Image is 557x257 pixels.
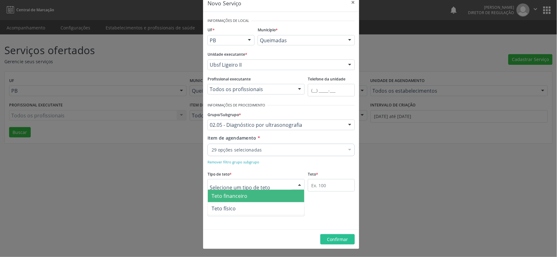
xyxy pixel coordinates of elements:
label: Profissional executante [208,75,251,84]
label: Grupo/Subgrupo [208,110,241,120]
span: Teto físico [212,205,236,212]
a: Remover filtro grupo subgrupo [208,159,259,165]
label: Telefone da unidade [308,75,345,84]
small: Remover filtro grupo subgrupo [208,160,259,164]
label: Teto [308,169,318,179]
input: Ex. 100 [308,179,355,192]
label: Tipo de teto [208,169,232,179]
span: Queimadas [260,37,342,44]
span: 02.05 - Diagnóstico por ultrasonografia [210,122,342,128]
span: Confirmar [327,236,348,242]
small: Informações de Procedimento [208,103,265,108]
span: 29 opções selecionadas [212,147,344,153]
span: Ubsf Ligeiro II [210,62,342,68]
span: Todos os profissionais [210,86,292,92]
span: Teto financeiro [212,193,247,199]
button: Confirmar [320,234,355,245]
span: Item de agendamento [208,135,256,141]
span: PB [210,37,242,44]
label: Unidade executante [208,50,247,59]
label: Município [258,25,278,35]
label: UF [208,25,215,35]
small: Informações de Local [208,18,249,23]
input: Selecione um tipo de teto [210,181,292,194]
input: (__) _____-___ [308,84,355,96]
